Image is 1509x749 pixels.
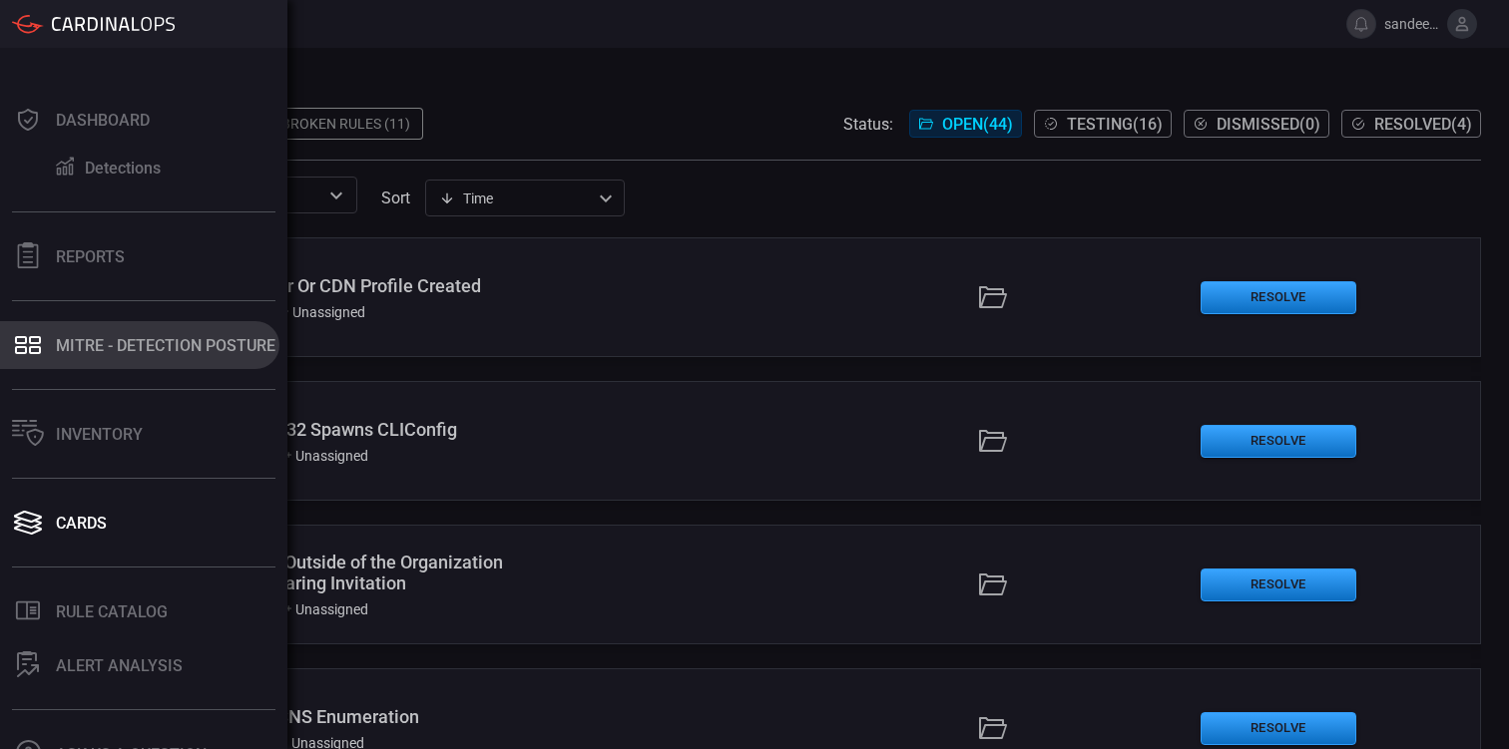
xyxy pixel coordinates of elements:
[269,108,423,140] div: Broken Rules (11)
[149,552,549,593] div: Office 365 - User Outside of the Organization Created a File Sharing Invitation
[381,188,410,207] label: sort
[1201,425,1356,458] button: Resolve
[56,602,168,621] div: Rule Catalog
[1217,115,1320,134] span: Dismissed ( 0 )
[1201,281,1356,314] button: Resolve
[322,182,350,209] button: Open
[1201,712,1356,745] button: Resolve
[843,115,893,134] span: Status:
[1374,115,1472,134] span: Resolved ( 4 )
[272,304,365,320] div: Unassigned
[1201,568,1356,601] button: Resolve
[275,601,368,617] div: Unassigned
[149,706,549,727] div: AWS - Potential SNS Enumeration
[149,275,549,296] div: Azure - Front Door Or CDN Profile Created
[56,656,183,675] div: ALERT ANALYSIS
[85,159,161,178] div: Detections
[56,111,150,130] div: Dashboard
[909,110,1022,138] button: Open(44)
[56,425,143,444] div: Inventory
[1384,16,1439,32] span: sandeep.poonen
[942,115,1013,134] span: Open ( 44 )
[56,336,275,355] div: MITRE - Detection Posture
[1034,110,1172,138] button: Testing(16)
[149,419,549,440] div: Windows - Rundll32 Spawns CLIConfig
[1067,115,1163,134] span: Testing ( 16 )
[275,448,368,464] div: Unassigned
[1341,110,1481,138] button: Resolved(4)
[1184,110,1329,138] button: Dismissed(0)
[56,514,107,533] div: Cards
[439,188,593,208] div: Time
[56,247,125,266] div: Reports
